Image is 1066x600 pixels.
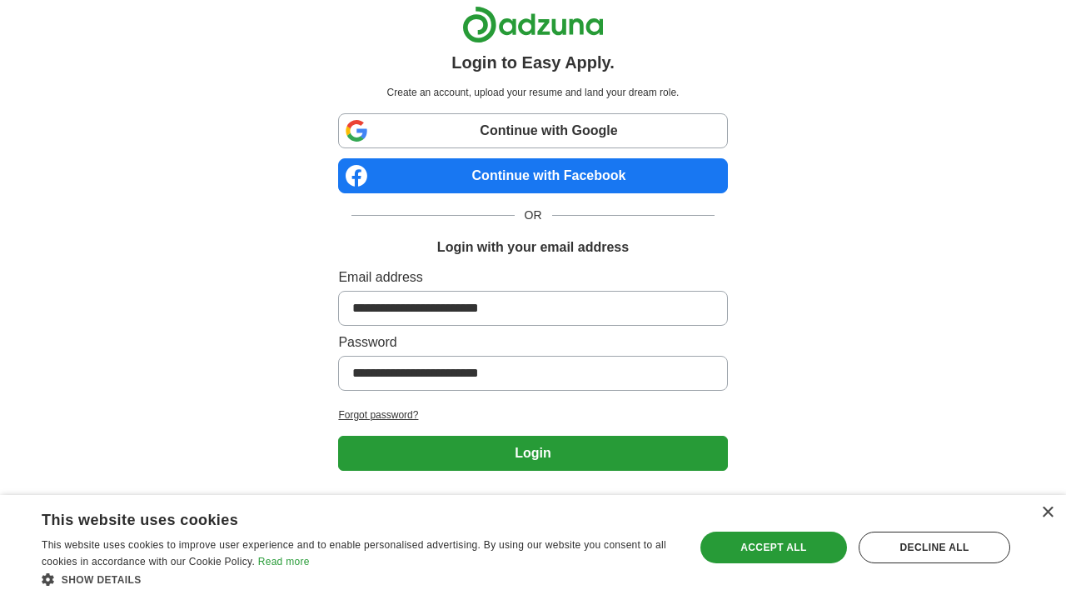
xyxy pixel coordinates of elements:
span: Show details [62,574,142,586]
div: Accept all [700,532,847,563]
label: Email address [338,267,727,287]
p: Create an account, upload your resume and land your dream role. [341,85,724,100]
h1: Login to Easy Apply. [451,50,615,75]
a: Continue with Google [338,113,727,148]
img: Adzuna logo [462,6,604,43]
div: Show details [42,571,675,587]
div: This website uses cookies [42,505,634,530]
a: Continue with Facebook [338,158,727,193]
div: Close [1041,507,1054,519]
span: OR [515,207,552,224]
div: Decline all [859,532,1010,563]
span: This website uses cookies to improve user experience and to enable personalised advertising. By u... [42,539,666,567]
h1: Login with your email address [437,237,629,257]
a: Forgot password? [338,407,727,422]
label: Password [338,332,727,352]
a: Read more, opens a new window [258,556,310,567]
button: Login [338,436,727,471]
